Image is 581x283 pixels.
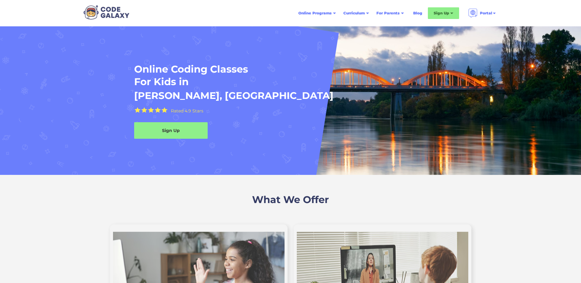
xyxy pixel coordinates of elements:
div: Sign Up [134,127,208,134]
div: Sign Up [428,7,459,19]
h1: Online Coding Classes For Kids in [134,63,399,88]
div: For Parents [376,10,400,16]
img: Yellow Star - the Code Galaxy [155,107,161,113]
div: For Parents [373,8,408,19]
div: Rated 4.9 Stars [171,109,203,113]
div: Online Programs [295,8,340,19]
div: Portal [465,6,500,20]
div: Online Programs [298,10,332,16]
div: Curriculum [343,10,365,16]
a: Sign Up [134,122,208,139]
img: Yellow Star - the Code Galaxy [148,107,154,113]
img: Yellow Star - the Code Galaxy [141,107,147,113]
div: Portal [480,10,492,16]
img: Yellow Star - the Code Galaxy [134,107,141,113]
div: Curriculum [340,8,373,19]
div: Sign Up [434,10,449,16]
img: Yellow Star - the Code Galaxy [161,107,168,113]
h1: [PERSON_NAME], [GEOGRAPHIC_DATA] [134,89,334,102]
a: Blog [409,8,426,19]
